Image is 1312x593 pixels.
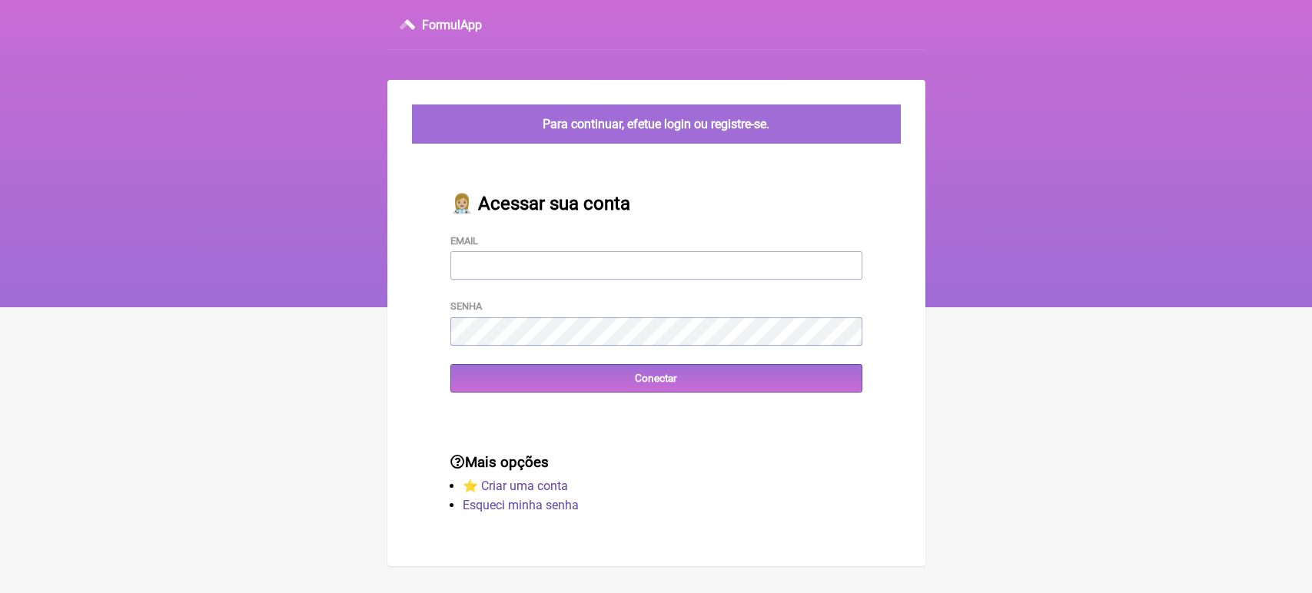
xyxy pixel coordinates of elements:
[450,454,862,471] h3: Mais opções
[450,193,862,214] h2: 👩🏼‍⚕️ Acessar sua conta
[450,235,478,247] label: Email
[463,479,568,493] a: ⭐️ Criar uma conta
[412,104,901,144] div: Para continuar, efetue login ou registre-se.
[422,18,482,32] h3: FormulApp
[463,498,579,512] a: Esqueci minha senha
[450,364,862,393] input: Conectar
[450,300,482,312] label: Senha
